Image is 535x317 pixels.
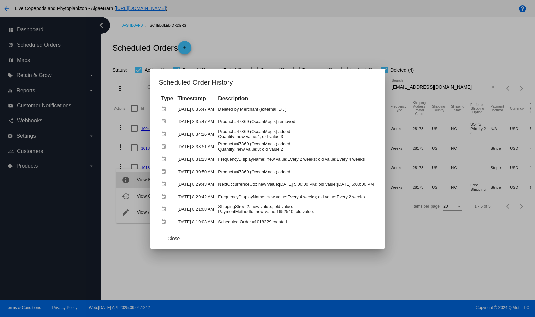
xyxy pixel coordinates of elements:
[216,153,375,165] td: FrequencyDisplayName: new value:Every 2 weeks; old value:Every 4 weeks
[216,203,375,215] td: ShippingStreet2: new value:; old value: PaymentMethodId: new value:1652540; old value:
[161,166,169,177] mat-icon: event
[176,153,216,165] td: [DATE] 8:31:23 AM
[161,204,169,214] mat-icon: event
[161,217,169,227] mat-icon: event
[176,216,216,228] td: [DATE] 8:19:03 AM
[216,103,375,115] td: Deleted by Merchant (external ID , )
[176,166,216,178] td: [DATE] 8:30:50 AM
[161,116,169,127] mat-icon: event
[176,178,216,190] td: [DATE] 8:29:43 AM
[161,129,169,139] mat-icon: event
[176,128,216,140] td: [DATE] 8:34:26 AM
[159,77,376,88] h1: Scheduled Order History
[159,232,188,245] button: Close dialog
[161,179,169,189] mat-icon: event
[216,216,375,228] td: Scheduled Order #1018229 created
[216,141,375,153] td: Product #47369 (OceanMagik) added Quantity: new value:3; old value:2
[216,95,375,103] th: Description
[159,95,175,103] th: Type
[216,128,375,140] td: Product #47369 (OceanMagik) added Quantity: new value:4; old value:3
[176,95,216,103] th: Timestamp
[216,166,375,178] td: Product #47369 (OceanMagik) added
[176,141,216,153] td: [DATE] 8:33:51 AM
[176,203,216,215] td: [DATE] 8:21:08 AM
[176,116,216,128] td: [DATE] 8:35:47 AM
[161,141,169,152] mat-icon: event
[161,191,169,202] mat-icon: event
[216,191,375,203] td: FrequencyDisplayName: new value:Every 4 weeks; old value:Every 2 weeks
[176,103,216,115] td: [DATE] 8:35:47 AM
[168,236,180,241] span: Close
[161,154,169,164] mat-icon: event
[216,116,375,128] td: Product #47369 (OceanMagik) removed
[176,191,216,203] td: [DATE] 8:29:42 AM
[161,104,169,114] mat-icon: event
[216,178,375,190] td: NextOccurrenceUtc: new value:[DATE] 5:00:00 PM; old value:[DATE] 5:00:00 PM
